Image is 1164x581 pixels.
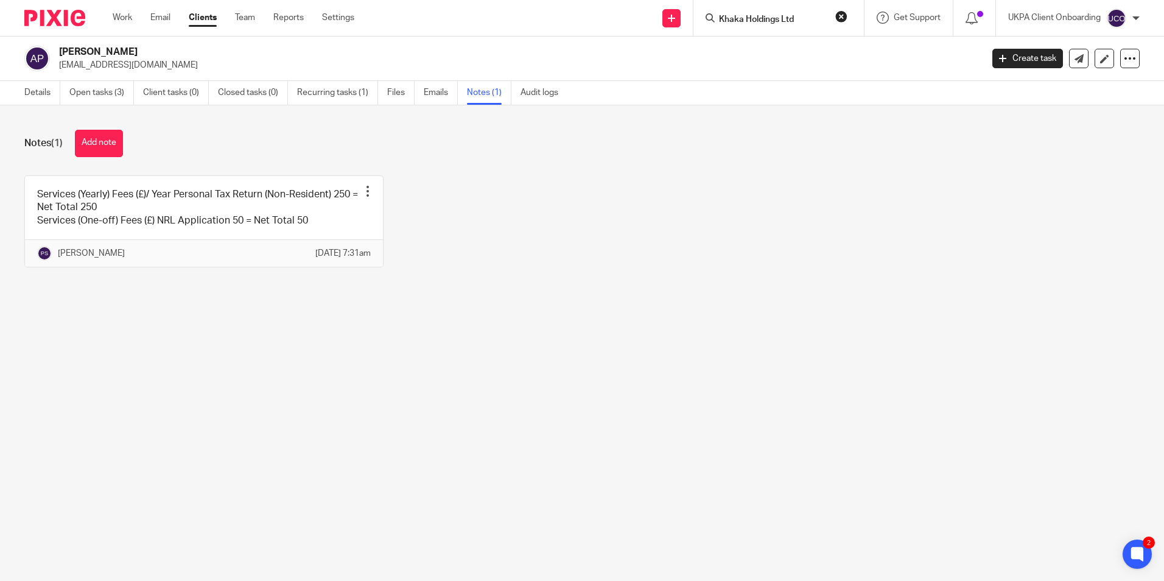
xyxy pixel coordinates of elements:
a: Settings [322,12,354,24]
a: Files [387,81,415,105]
p: [EMAIL_ADDRESS][DOMAIN_NAME] [59,59,974,71]
span: (1) [51,138,63,148]
button: Clear [835,10,847,23]
img: Pixie [24,10,85,26]
a: Audit logs [521,81,567,105]
input: Search [718,15,827,26]
button: Add note [75,130,123,157]
img: svg%3E [24,46,50,71]
a: Details [24,81,60,105]
a: Team [235,12,255,24]
h1: Notes [24,137,63,150]
a: Emails [424,81,458,105]
img: svg%3E [1107,9,1126,28]
p: UKPA Client Onboarding [1008,12,1101,24]
div: 2 [1143,537,1155,549]
h2: [PERSON_NAME] [59,46,791,58]
a: Notes (1) [467,81,511,105]
a: Recurring tasks (1) [297,81,378,105]
a: Work [113,12,132,24]
a: Clients [189,12,217,24]
p: [DATE] 7:31am [315,247,371,259]
span: Get Support [894,13,941,22]
img: svg%3E [37,246,52,261]
p: [PERSON_NAME] [58,247,125,259]
a: Client tasks (0) [143,81,209,105]
a: Create task [992,49,1063,68]
a: Email [150,12,170,24]
a: Open tasks (3) [69,81,134,105]
a: Reports [273,12,304,24]
a: Closed tasks (0) [218,81,288,105]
